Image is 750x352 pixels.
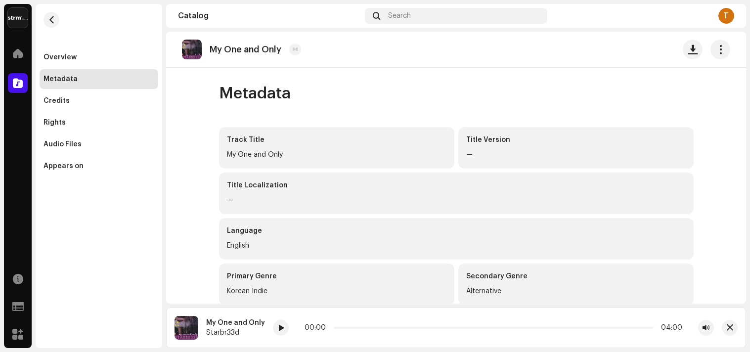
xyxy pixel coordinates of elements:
[44,140,82,148] div: Audio Files
[40,47,158,67] re-m-nav-item: Overview
[466,135,686,145] div: Title Version
[178,12,361,20] div: Catalog
[227,149,446,161] div: My One and Only
[388,12,411,20] span: Search
[44,97,70,105] div: Credits
[44,53,77,61] div: Overview
[40,91,158,111] re-m-nav-item: Credits
[44,119,66,127] div: Rights
[40,113,158,132] re-m-nav-item: Rights
[206,329,265,337] div: Starbr33d
[44,162,84,170] div: Appears on
[8,8,28,28] img: 408b884b-546b-4518-8448-1008f9c76b02
[227,240,686,252] div: English
[227,194,686,206] div: —
[227,180,686,190] div: Title Localization
[40,156,158,176] re-m-nav-item: Appears on
[227,285,446,297] div: Korean Indie
[182,40,202,59] img: 1f0c9439-c60d-4247-868f-ec61ac34ae76
[210,44,281,55] p: My One and Only
[206,319,265,327] div: My One and Only
[44,75,78,83] div: Metadata
[227,135,446,145] div: Track Title
[657,324,682,332] div: 04:00
[219,84,291,103] span: Metadata
[227,271,446,281] div: Primary Genre
[175,316,198,340] img: 1f0c9439-c60d-4247-868f-ec61ac34ae76
[466,271,686,281] div: Secondary Genre
[466,149,686,161] div: —
[40,134,158,154] re-m-nav-item: Audio Files
[227,226,686,236] div: Language
[466,285,686,297] div: Alternative
[718,8,734,24] div: T
[40,69,158,89] re-m-nav-item: Metadata
[305,324,330,332] div: 00:00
